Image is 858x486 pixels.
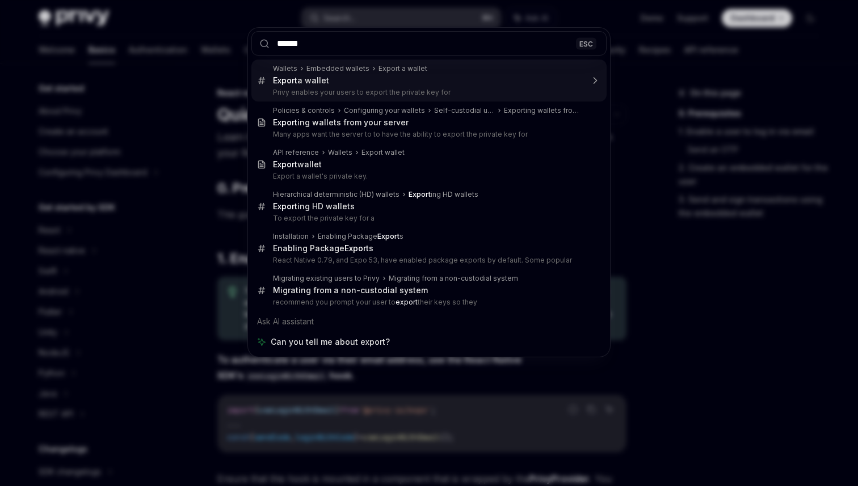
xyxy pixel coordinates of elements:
[328,148,352,157] div: Wallets
[273,159,322,170] div: wallet
[271,336,390,348] span: Can you tell me about export?
[273,285,428,295] div: Migrating from a non-custodial system
[273,117,297,127] b: Export
[318,232,403,241] div: Enabling Package s
[273,172,583,181] p: Export a wallet's private key.
[273,256,583,265] p: React Native 0.79, and Expo 53, have enabled package exports by default. Some popular
[273,75,297,85] b: Export
[377,232,399,240] b: Export
[273,117,409,128] div: ing wallets from your server
[396,298,418,306] b: export
[273,201,355,212] div: ing HD wallets
[361,148,405,157] div: Export wallet
[273,106,335,115] div: Policies & controls
[251,311,607,332] div: Ask AI assistant
[273,214,583,223] p: To export the private key for a
[434,106,495,115] div: Self-custodial user wallets
[273,274,380,283] div: Migrating existing users to Privy
[273,64,297,73] div: Wallets
[273,148,319,157] div: API reference
[409,190,431,198] b: Export
[389,274,518,283] div: Migrating from a non-custodial system
[273,298,583,307] p: recommend you prompt your user to their keys so they
[378,64,427,73] div: Export a wallet
[576,37,596,49] div: ESC
[409,190,478,199] div: ing HD wallets
[306,64,369,73] div: Embedded wallets
[273,88,583,97] p: Privy enables your users to export the private key for
[273,75,329,86] div: a wallet
[273,243,373,253] div: Enabling Package s
[273,190,399,199] div: Hierarchical deterministic (HD) wallets
[344,106,425,115] div: Configuring your wallets
[344,243,369,253] b: Export
[504,106,583,115] div: Exporting wallets from your server
[273,201,297,211] b: Export
[273,130,583,139] p: Many apps want the server to to have the ability to export the private key for
[273,159,297,169] b: Export
[273,232,309,241] div: Installation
